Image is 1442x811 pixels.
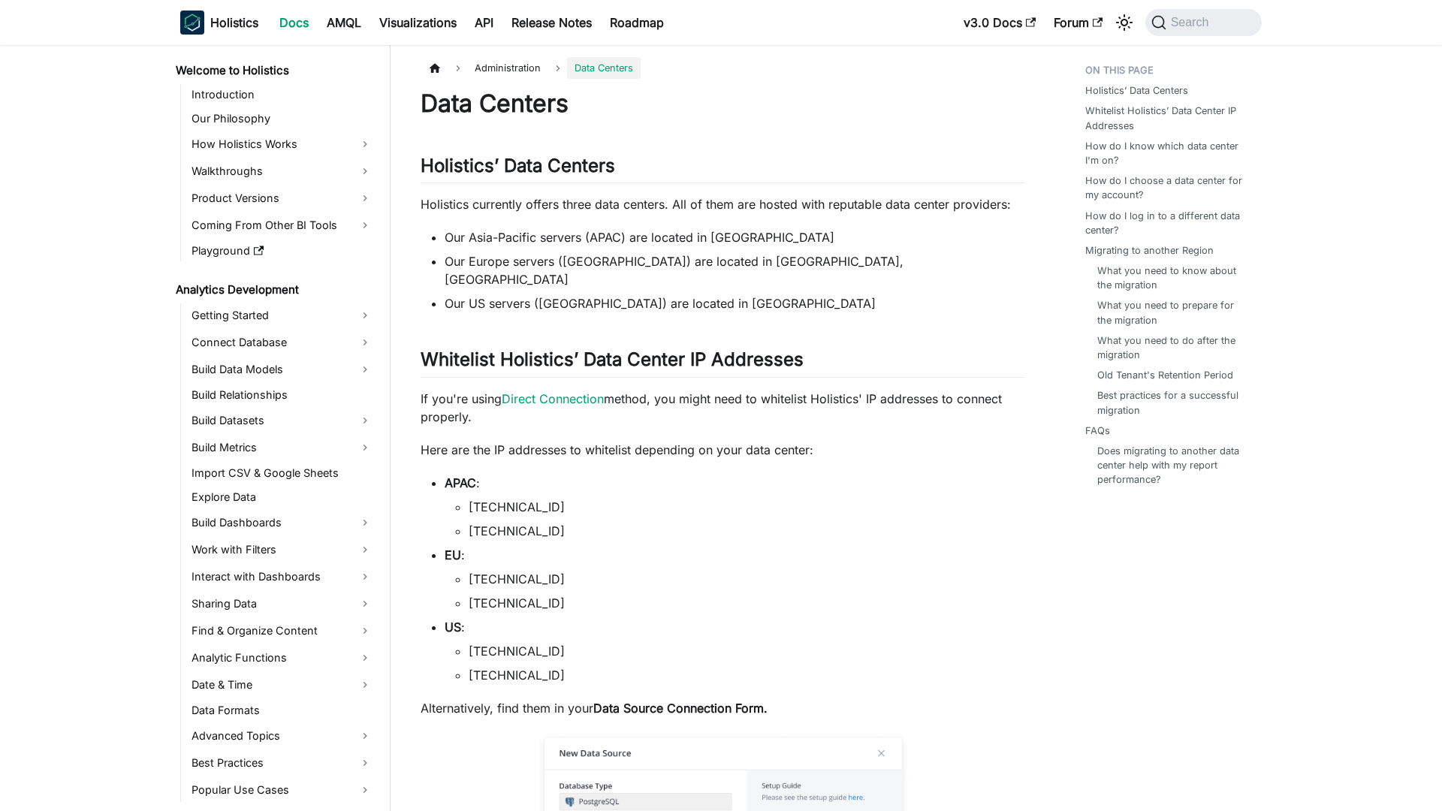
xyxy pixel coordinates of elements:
[187,700,377,721] a: Data Formats
[445,546,1025,612] li: :
[187,592,377,616] a: Sharing Data
[1097,444,1247,487] a: Does migrating to another data center help with my report performance?
[187,778,377,802] a: Popular Use Cases
[469,498,1025,516] li: [TECHNICAL_ID]
[187,646,377,670] a: Analytic Functions
[469,570,1025,588] li: [TECHNICAL_ID]
[421,195,1025,213] p: Holistics currently offers three data centers. All of them are hosted with reputable data center ...
[469,594,1025,612] li: [TECHNICAL_ID]
[187,409,377,433] a: Build Datasets
[421,390,1025,426] p: If you're using method, you might need to whitelist Holistics' IP addresses to connect properly.
[1097,368,1233,382] a: Old Tenant's Retention Period
[1045,11,1112,35] a: Forum
[165,45,391,811] nav: Docs sidebar
[187,159,377,183] a: Walkthroughs
[421,57,1025,79] nav: Breadcrumbs
[187,186,377,210] a: Product Versions
[180,11,258,35] a: HolisticsHolisticsHolistics
[445,547,461,562] strong: EU
[187,357,377,381] a: Build Data Models
[187,108,377,129] a: Our Philosophy
[467,57,548,79] span: Administration
[171,279,377,300] a: Analytics Development
[567,57,641,79] span: Data Centers
[421,441,1025,459] p: Here are the IP addresses to whitelist depending on your data center:
[502,11,601,35] a: Release Notes
[469,666,1025,684] li: [TECHNICAL_ID]
[593,701,768,716] strong: Data Source Connection Form.
[187,463,377,484] a: Import CSV & Google Sheets
[445,474,1025,540] li: :
[502,391,604,406] a: Direct Connection
[187,619,377,643] a: Find & Organize Content
[445,620,461,635] strong: US
[210,14,258,32] b: Holistics
[1085,104,1253,132] a: Whitelist Holistics’ Data Center IP Addresses
[1112,11,1136,35] button: Switch between dark and light mode (currently system mode)
[187,538,377,562] a: Work with Filters
[445,252,1025,288] li: Our Europe servers ([GEOGRAPHIC_DATA]) are located in [GEOGRAPHIC_DATA], [GEOGRAPHIC_DATA]
[421,89,1025,119] h1: Data Centers
[1097,264,1247,292] a: What you need to know about the migration
[1085,139,1253,167] a: How do I know which data center I'm on?
[318,11,370,35] a: AMQL
[1085,173,1253,202] a: How do I choose a data center for my account?
[171,60,377,81] a: Welcome to Holistics
[421,699,1025,717] p: Alternatively, find them in your
[421,348,1025,377] h2: Whitelist Holistics’ Data Center IP Addresses
[955,11,1045,35] a: v3.0 Docs
[187,724,377,748] a: Advanced Topics
[445,294,1025,312] li: Our US servers ([GEOGRAPHIC_DATA]) are located in [GEOGRAPHIC_DATA]
[187,303,377,327] a: Getting Started
[466,11,502,35] a: API
[370,11,466,35] a: Visualizations
[187,673,377,697] a: Date & Time
[601,11,673,35] a: Roadmap
[1097,298,1247,327] a: What you need to prepare for the migration
[270,11,318,35] a: Docs
[187,213,377,237] a: Coming From Other BI Tools
[187,384,377,405] a: Build Relationships
[187,240,377,261] a: Playground
[1085,83,1188,98] a: Holistics’ Data Centers
[187,330,377,354] a: Connect Database
[187,751,377,775] a: Best Practices
[445,618,1025,684] li: :
[1085,424,1110,438] a: FAQs
[180,11,204,35] img: Holistics
[421,155,1025,183] h2: Holistics’ Data Centers
[187,565,377,589] a: Interact with Dashboards
[1097,388,1247,417] a: Best practices for a successful migration
[1166,16,1218,29] span: Search
[1145,9,1262,36] button: Search (Command+K)
[1085,243,1214,258] a: Migrating to another Region
[1097,333,1247,362] a: What you need to do after the migration
[421,57,449,79] a: Home page
[187,132,377,156] a: How Holistics Works
[1085,209,1253,237] a: How do I log in to a different data center?
[469,522,1025,540] li: [TECHNICAL_ID]
[187,436,377,460] a: Build Metrics
[187,511,377,535] a: Build Dashboards
[445,228,1025,246] li: Our Asia-Pacific servers (APAC) are located in [GEOGRAPHIC_DATA]
[469,642,1025,660] li: [TECHNICAL_ID]
[187,487,377,508] a: Explore Data
[445,475,476,490] strong: APAC
[187,84,377,105] a: Introduction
